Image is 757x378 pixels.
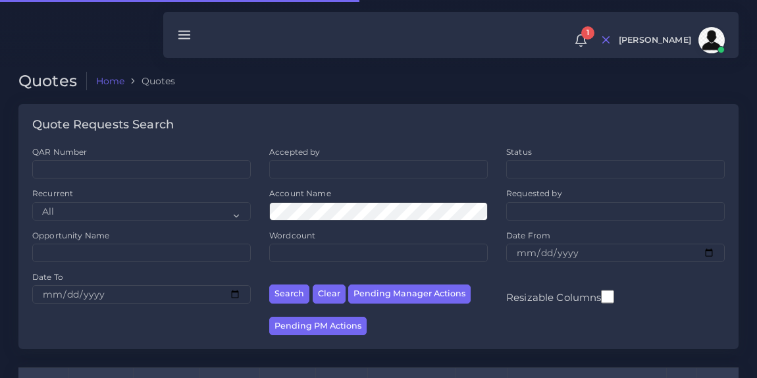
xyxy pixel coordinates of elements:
label: Accepted by [269,146,321,157]
li: Quotes [124,74,175,88]
label: Recurrent [32,188,73,199]
label: Resizable Columns [506,288,614,305]
span: [PERSON_NAME] [619,36,691,45]
a: 1 [569,34,592,47]
button: Search [269,284,309,304]
label: Opportunity Name [32,230,109,241]
h4: Quote Requests Search [32,118,174,132]
label: Status [506,146,532,157]
label: Requested by [506,188,562,199]
label: QAR Number [32,146,87,157]
button: Pending PM Actions [269,317,367,336]
button: Pending Manager Actions [348,284,471,304]
span: 1 [581,26,594,40]
label: Account Name [269,188,331,199]
a: Home [96,74,125,88]
h2: Quotes [18,72,87,91]
img: avatar [698,27,725,53]
label: Date From [506,230,550,241]
label: Wordcount [269,230,315,241]
label: Date To [32,271,63,283]
a: [PERSON_NAME]avatar [612,27,729,53]
button: Clear [313,284,346,304]
input: Resizable Columns [601,288,614,305]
